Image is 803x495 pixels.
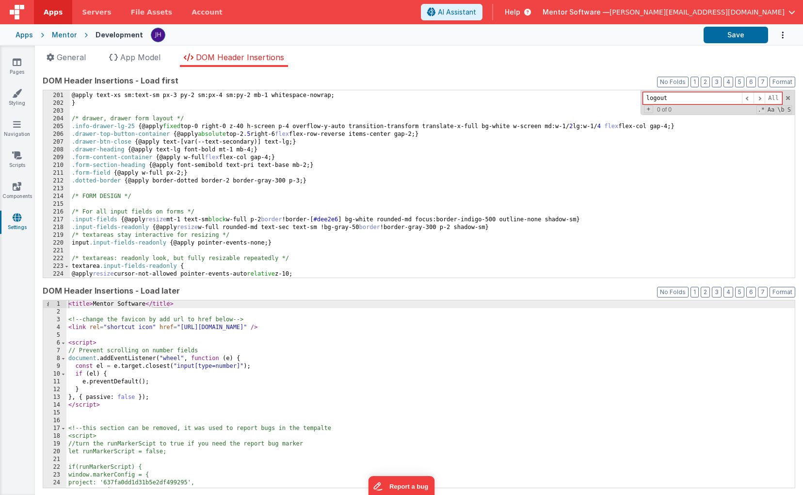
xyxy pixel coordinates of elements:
button: 3 [712,77,722,87]
button: 4 [723,77,733,87]
span: RegExp Search [756,105,765,114]
div: 23 [43,471,66,479]
div: 201 [43,92,70,99]
div: 12 [43,386,66,394]
button: No Folds [657,77,689,87]
span: CaseSensitive Search [767,105,775,114]
div: 214 [43,193,70,200]
div: 16 [43,417,66,425]
div: 216 [43,208,70,216]
button: 2 [701,77,710,87]
div: 6 [43,339,66,347]
button: 7 [758,77,768,87]
img: c2badad8aad3a9dfc60afe8632b41ba8 [151,28,165,42]
button: 1 [691,287,699,297]
button: AI Assistant [421,4,482,20]
div: 208 [43,146,70,154]
div: 205 [43,123,70,131]
span: DOM Header Insertions - Load first [43,75,178,86]
button: No Folds [657,287,689,297]
span: 0 of 0 [653,106,675,113]
div: 222 [43,255,70,263]
div: 14 [43,401,66,409]
div: 215 [43,200,70,208]
div: 18 [43,432,66,440]
div: 17 [43,425,66,432]
div: 206 [43,131,70,138]
span: General [57,52,86,62]
div: 7 [43,347,66,355]
div: 19 [43,440,66,448]
div: 4 [43,324,66,331]
div: 209 [43,154,70,162]
div: 218 [43,224,70,231]
div: 25 [43,487,66,495]
div: 24 [43,479,66,487]
div: 221 [43,247,70,255]
div: 8 [43,355,66,363]
span: Alt-Enter [765,92,782,104]
div: 220 [43,239,70,247]
div: 15 [43,409,66,417]
span: DOM Header Insertions - Load later [43,285,180,297]
span: Search In Selection [787,105,792,114]
button: 7 [758,287,768,297]
span: Help [505,7,520,17]
span: DOM Header Insertions [196,52,284,62]
div: 20 [43,448,66,456]
div: 2 [43,308,66,316]
div: 21 [43,456,66,463]
span: Mentor Software — [543,7,610,17]
button: Format [770,77,795,87]
span: App Model [120,52,161,62]
span: AI Assistant [438,7,476,17]
div: 212 [43,177,70,185]
span: Toggel Replace mode [644,105,653,113]
button: Format [770,287,795,297]
button: 5 [735,77,744,87]
button: Mentor Software — [PERSON_NAME][EMAIL_ADDRESS][DOMAIN_NAME] [543,7,795,17]
div: Development [96,30,143,40]
button: Save [704,27,768,43]
button: 1 [691,77,699,87]
div: 3 [43,316,66,324]
div: 223 [43,263,70,270]
span: Whole Word Search [776,105,785,114]
button: 6 [746,287,756,297]
div: 219 [43,231,70,239]
div: 10 [43,370,66,378]
div: 202 [43,99,70,107]
span: [PERSON_NAME][EMAIL_ADDRESS][DOMAIN_NAME] [610,7,785,17]
div: 13 [43,394,66,401]
div: 11 [43,378,66,386]
div: 9 [43,363,66,370]
span: Apps [44,7,63,17]
div: 217 [43,216,70,224]
input: Search for [643,92,742,104]
div: 211 [43,169,70,177]
button: 2 [701,287,710,297]
div: 22 [43,463,66,471]
button: Options [768,25,787,45]
div: 210 [43,162,70,169]
div: Apps [16,30,33,40]
span: File Assets [131,7,173,17]
div: Mentor [52,30,77,40]
button: 4 [723,287,733,297]
button: 6 [746,77,756,87]
span: Servers [82,7,111,17]
button: 5 [735,287,744,297]
div: 204 [43,115,70,123]
div: 5 [43,331,66,339]
div: 203 [43,107,70,115]
div: 224 [43,270,70,278]
div: 207 [43,138,70,146]
button: 3 [712,287,722,297]
div: 213 [43,185,70,193]
div: 1 [43,300,66,308]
